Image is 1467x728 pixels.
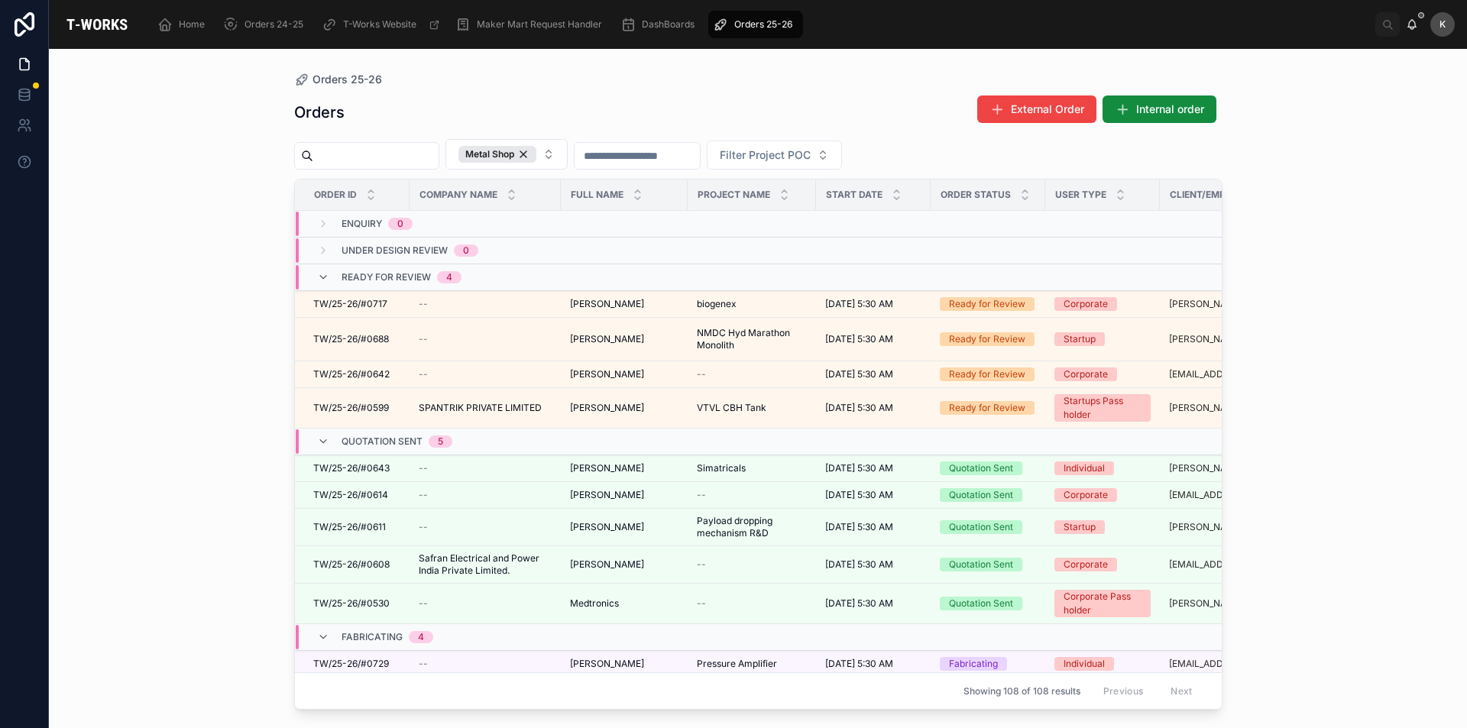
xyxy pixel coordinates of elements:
div: Quotation Sent [949,520,1013,534]
span: Under Design Review [342,244,448,257]
a: Safran Electrical and Power India Private Limited. [419,552,552,577]
a: [PERSON_NAME][EMAIL_ADDRESS][DOMAIN_NAME] [1169,521,1305,533]
a: -- [419,333,552,345]
a: [DATE] 5:30 AM [825,521,921,533]
a: [PERSON_NAME][EMAIL_ADDRESS][DOMAIN_NAME] [1169,402,1305,414]
a: -- [419,298,552,310]
span: Orders 24-25 [244,18,303,31]
span: TW/25-26/#0608 [313,558,390,571]
div: Corporate [1064,488,1108,502]
a: Quotation Sent [940,597,1036,610]
a: Fabricating [940,657,1036,671]
span: TW/25-26/#0729 [313,658,389,670]
a: [EMAIL_ADDRESS][DOMAIN_NAME] [1169,489,1305,501]
span: K [1439,18,1446,31]
a: -- [419,489,552,501]
span: Showing 108 of 108 results [963,685,1080,697]
a: [EMAIL_ADDRESS][DOMAIN_NAME] [1169,368,1305,380]
button: Select Button [707,141,842,170]
span: -- [419,462,428,474]
a: [DATE] 5:30 AM [825,402,921,414]
a: [PERSON_NAME] [570,368,678,380]
span: DashBoards [642,18,695,31]
div: 0 [397,218,403,230]
a: [DATE] 5:30 AM [825,368,921,380]
span: [DATE] 5:30 AM [825,333,893,345]
a: Ready for Review [940,401,1036,415]
span: Internal order [1136,102,1204,117]
div: Individual [1064,657,1105,671]
div: 4 [446,271,452,283]
div: Fabricating [949,657,998,671]
a: Quotation Sent [940,488,1036,502]
a: [PERSON_NAME][EMAIL_ADDRESS][DOMAIN_NAME] [1169,597,1305,610]
h1: Orders [294,102,345,123]
a: Corporate [1054,367,1151,381]
div: Startup [1064,332,1096,346]
span: [PERSON_NAME] [570,402,644,414]
a: [DATE] 5:30 AM [825,597,921,610]
a: TW/25-26/#0717 [313,298,400,310]
a: Corporate Pass holder [1054,590,1151,617]
a: [PERSON_NAME][EMAIL_ADDRESS][DOMAIN_NAME] [1169,462,1305,474]
a: [EMAIL_ADDRESS][PERSON_NAME][DOMAIN_NAME] [1169,558,1305,571]
a: TW/25-26/#0614 [313,489,400,501]
span: [DATE] 5:30 AM [825,402,893,414]
button: External Order [977,95,1096,123]
a: [PERSON_NAME] [570,658,678,670]
span: Orders 25-26 [313,72,382,87]
span: Pressure Amplifier [697,658,777,670]
span: [PERSON_NAME] [570,298,644,310]
a: -- [419,368,552,380]
a: TW/25-26/#0643 [313,462,400,474]
a: Individual [1054,657,1151,671]
a: [PERSON_NAME][EMAIL_ADDRESS][PERSON_NAME][DOMAIN_NAME] [1169,298,1305,310]
a: Ready for Review [940,332,1036,346]
a: [DATE] 5:30 AM [825,333,921,345]
a: Orders 24-25 [219,11,314,38]
a: [PERSON_NAME] [570,298,678,310]
span: TW/25-26/#0642 [313,368,390,380]
a: -- [697,368,807,380]
span: Maker Mart Request Handler [477,18,602,31]
a: Payload dropping mechanism R&D [697,515,807,539]
span: TW/25-26/#0688 [313,333,389,345]
a: Maker Mart Request Handler [451,11,613,38]
a: Orders 25-26 [294,72,382,87]
div: scrollable content [145,8,1375,41]
span: [DATE] 5:30 AM [825,462,893,474]
a: -- [419,462,552,474]
div: Corporate Pass holder [1064,590,1142,617]
span: Start Date [826,189,882,201]
a: [PERSON_NAME] [570,462,678,474]
span: -- [419,658,428,670]
span: -- [419,521,428,533]
span: VTVL CBH Tank [697,402,766,414]
span: TW/25-26/#0599 [313,402,389,414]
span: NMDC Hyd Marathon Monolith [697,327,807,351]
a: Corporate [1054,488,1151,502]
div: Ready for Review [949,297,1025,311]
a: [EMAIL_ADDRESS][DOMAIN_NAME] [1169,658,1305,670]
a: Ready for Review [940,367,1036,381]
a: [PERSON_NAME] [570,489,678,501]
a: Ready for Review [940,297,1036,311]
a: TW/25-26/#0688 [313,333,400,345]
span: Full Name [571,189,623,201]
span: [DATE] 5:30 AM [825,489,893,501]
span: [DATE] 5:30 AM [825,658,893,670]
a: Corporate [1054,558,1151,571]
div: Metal Shop [458,146,536,163]
a: VTVL CBH Tank [697,402,807,414]
a: Medtronics [570,597,678,610]
a: [DATE] 5:30 AM [825,658,921,670]
div: Startups Pass holder [1064,394,1142,422]
span: -- [419,368,428,380]
span: Company Name [419,189,497,201]
span: TW/25-26/#0717 [313,298,387,310]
